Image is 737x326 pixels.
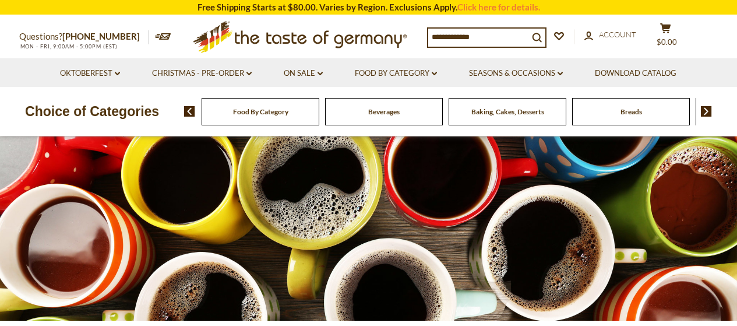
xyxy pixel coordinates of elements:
img: next arrow [701,106,712,117]
a: On Sale [284,67,323,80]
span: MON - FRI, 9:00AM - 5:00PM (EST) [19,43,118,50]
span: $0.00 [657,37,677,47]
a: Oktoberfest [60,67,120,80]
a: [PHONE_NUMBER] [62,31,140,41]
a: Christmas - PRE-ORDER [152,67,252,80]
button: $0.00 [648,23,683,52]
a: Baking, Cakes, Desserts [471,107,544,116]
a: Download Catalog [595,67,676,80]
a: Beverages [368,107,400,116]
a: Click here for details. [457,2,540,12]
a: Food By Category [355,67,437,80]
a: Breads [620,107,642,116]
span: Account [599,30,636,39]
p: Questions? [19,29,149,44]
img: previous arrow [184,106,195,117]
a: Seasons & Occasions [469,67,563,80]
a: Food By Category [233,107,288,116]
a: Account [584,29,636,41]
